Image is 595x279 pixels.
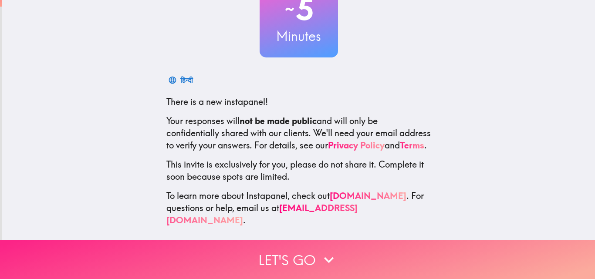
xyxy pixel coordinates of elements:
[240,115,317,126] b: not be made public
[166,158,431,183] p: This invite is exclusively for you, please do not share it. Complete it soon because spots are li...
[400,140,424,151] a: Terms
[180,74,193,86] div: हिन्दी
[166,71,196,89] button: हिन्दी
[166,115,431,151] p: Your responses will and will only be confidentially shared with our clients. We'll need your emai...
[328,140,385,151] a: Privacy Policy
[166,190,431,226] p: To learn more about Instapanel, check out . For questions or help, email us at .
[166,96,268,107] span: There is a new instapanel!
[166,202,358,225] a: [EMAIL_ADDRESS][DOMAIN_NAME]
[260,27,338,45] h3: Minutes
[330,190,406,201] a: [DOMAIN_NAME]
